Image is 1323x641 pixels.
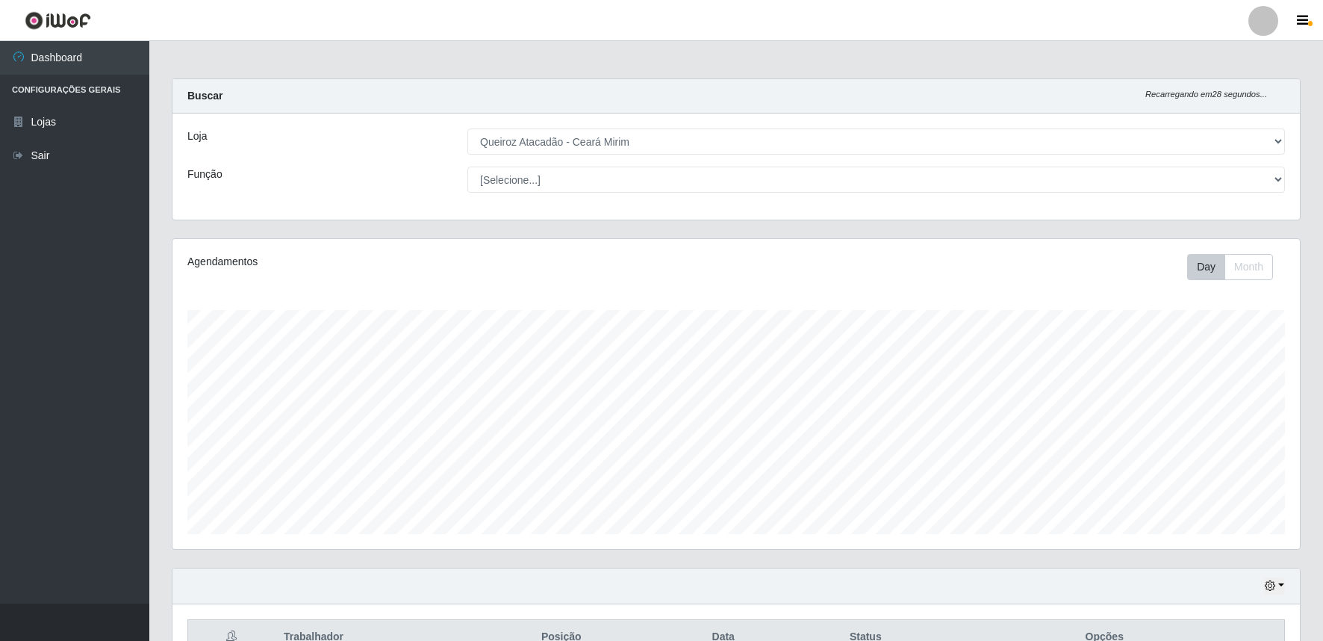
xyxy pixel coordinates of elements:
[25,11,91,30] img: CoreUI Logo
[1145,90,1267,99] i: Recarregando em 28 segundos...
[187,128,207,144] label: Loja
[1224,254,1273,280] button: Month
[187,90,222,102] strong: Buscar
[1187,254,1273,280] div: First group
[187,167,222,182] label: Função
[1187,254,1285,280] div: Toolbar with button groups
[1187,254,1225,280] button: Day
[187,254,632,270] div: Agendamentos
